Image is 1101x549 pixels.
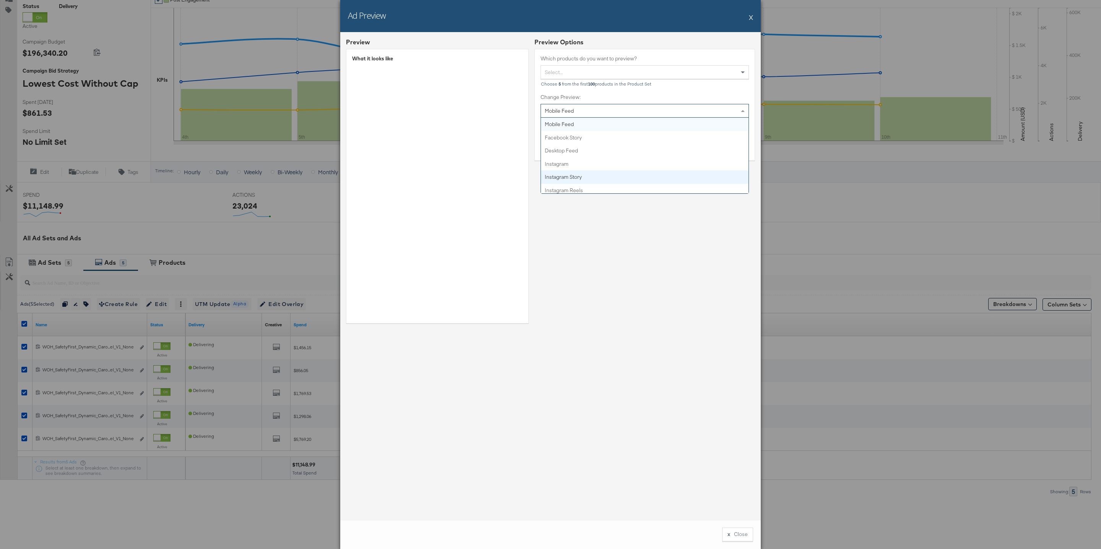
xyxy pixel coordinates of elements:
h2: Ad Preview [348,10,386,21]
div: What it looks like [352,55,523,62]
span: Mobile Feed [545,107,574,114]
label: Which products do you want to preview? [541,55,749,62]
b: 5 [559,81,561,87]
div: Select... [541,66,749,79]
div: x [728,531,730,538]
div: Instagram [541,157,749,171]
button: xClose [722,528,753,541]
button: X [749,10,753,25]
div: Choose from the first products in the Product Set [541,81,749,87]
b: 100 [588,81,595,87]
div: Facebook Story [541,131,749,144]
label: Change Preview: [541,94,749,101]
div: Mobile Feed [541,118,749,131]
div: Instagram Reels [541,184,749,197]
div: Desktop Feed [541,144,749,157]
div: Preview [346,38,370,47]
div: Instagram Story [541,170,749,184]
div: Preview Options [534,38,755,47]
